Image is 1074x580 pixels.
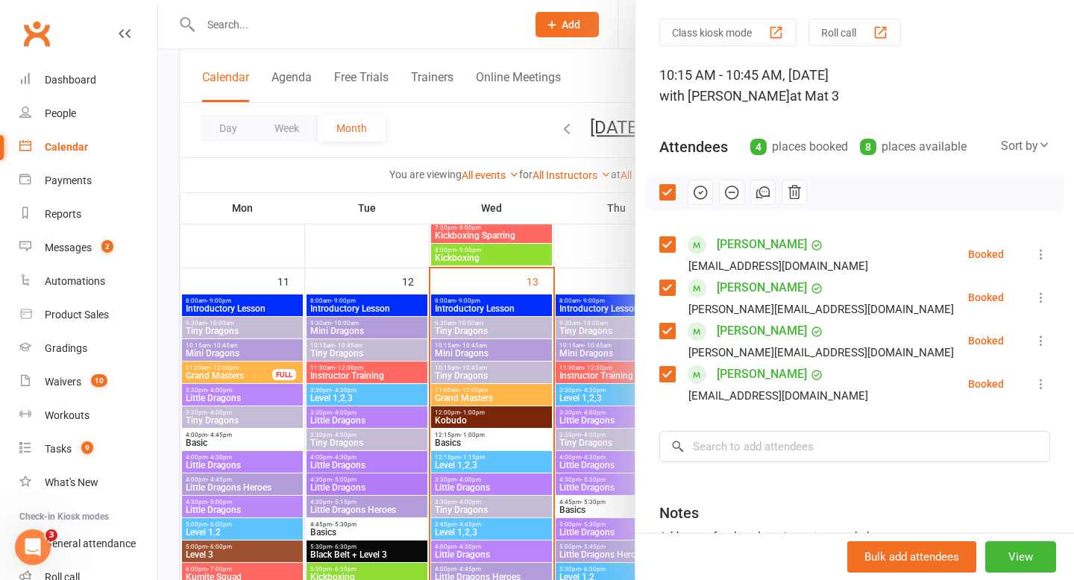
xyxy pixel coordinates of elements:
[688,386,868,406] div: [EMAIL_ADDRESS][DOMAIN_NAME]
[45,538,136,549] div: General attendance
[19,432,157,466] a: Tasks 9
[717,362,807,386] a: [PERSON_NAME]
[717,276,807,300] a: [PERSON_NAME]
[19,265,157,298] a: Automations
[19,130,157,164] a: Calendar
[968,292,1004,303] div: Booked
[15,529,51,565] iframe: Intercom live chat
[101,240,113,253] span: 2
[45,376,81,388] div: Waivers
[19,63,157,97] a: Dashboard
[750,139,767,155] div: 4
[45,107,76,119] div: People
[45,74,96,86] div: Dashboard
[1001,136,1050,156] div: Sort by
[45,342,87,354] div: Gradings
[45,529,57,541] span: 3
[45,409,89,421] div: Workouts
[19,399,157,432] a: Workouts
[808,19,901,46] button: Roll call
[19,164,157,198] a: Payments
[45,242,92,253] div: Messages
[45,275,105,287] div: Automations
[19,198,157,231] a: Reports
[688,256,868,276] div: [EMAIL_ADDRESS][DOMAIN_NAME]
[19,466,157,499] a: What's New
[985,541,1056,573] button: View
[750,136,848,157] div: places booked
[968,379,1004,389] div: Booked
[968,335,1004,346] div: Booked
[790,88,839,104] span: at Mat 3
[91,374,107,387] span: 10
[968,249,1004,259] div: Booked
[19,332,157,365] a: Gradings
[45,476,98,488] div: What's New
[45,174,92,186] div: Payments
[659,528,1050,546] div: Add notes for this class / appointment below
[81,441,93,454] span: 9
[19,298,157,332] a: Product Sales
[19,231,157,265] a: Messages 2
[659,88,790,104] span: with [PERSON_NAME]
[659,502,699,523] div: Notes
[688,300,954,319] div: [PERSON_NAME][EMAIL_ADDRESS][DOMAIN_NAME]
[19,97,157,130] a: People
[659,65,1050,107] div: 10:15 AM - 10:45 AM, [DATE]
[19,365,157,399] a: Waivers 10
[688,343,954,362] div: [PERSON_NAME][EMAIL_ADDRESS][DOMAIN_NAME]
[19,527,157,561] a: General attendance kiosk mode
[860,139,876,155] div: 8
[717,319,807,343] a: [PERSON_NAME]
[659,136,728,157] div: Attendees
[18,15,55,52] a: Clubworx
[45,208,81,220] div: Reports
[717,233,807,256] a: [PERSON_NAME]
[45,443,72,455] div: Tasks
[659,431,1050,462] input: Search to add attendees
[659,19,797,46] button: Class kiosk mode
[860,136,967,157] div: places available
[847,541,976,573] button: Bulk add attendees
[45,141,88,153] div: Calendar
[45,309,109,321] div: Product Sales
